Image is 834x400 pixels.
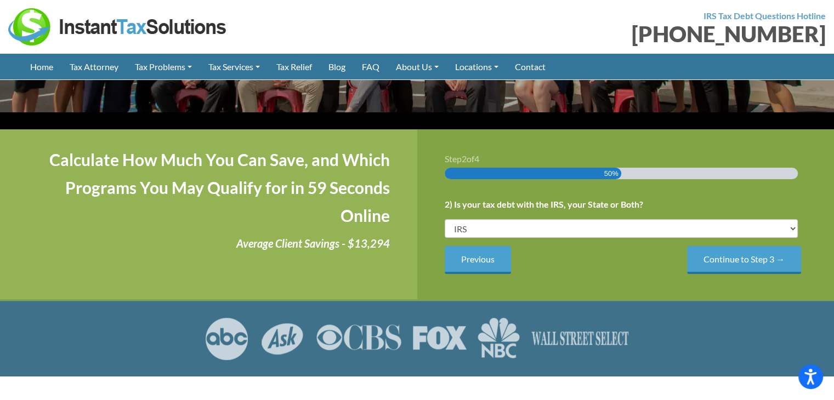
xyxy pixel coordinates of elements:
img: ASK [260,317,305,360]
img: CBS [316,317,401,360]
input: Continue to Step 3 → [687,246,801,274]
img: FOX [412,317,467,360]
img: ABC [205,317,249,360]
span: 2 [462,153,467,164]
a: FAQ [354,54,388,79]
strong: IRS Tax Debt Questions Hotline [703,10,826,21]
a: Tax Relief [268,54,320,79]
div: [PHONE_NUMBER] [425,23,826,45]
a: Home [22,54,61,79]
img: Instant Tax Solutions Logo [8,8,228,45]
span: 50% [604,168,619,179]
i: Average Client Savings - $13,294 [236,237,390,250]
a: Instant Tax Solutions Logo [8,20,228,31]
a: Locations [447,54,507,79]
span: 4 [474,153,479,164]
a: Contact [507,54,554,79]
h3: Step of [445,155,807,163]
a: Tax Attorney [61,54,127,79]
h4: Calculate How Much You Can Save, and Which Programs You May Qualify for in 59 Seconds Online [27,146,390,230]
a: Blog [320,54,354,79]
a: Tax Services [200,54,268,79]
a: About Us [388,54,447,79]
a: Tax Problems [127,54,200,79]
input: Previous [445,246,511,274]
img: Wall Street Select [531,317,630,360]
label: 2) Is your tax debt with the IRS, your State or Both? [445,199,643,210]
img: NBC [478,317,520,360]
